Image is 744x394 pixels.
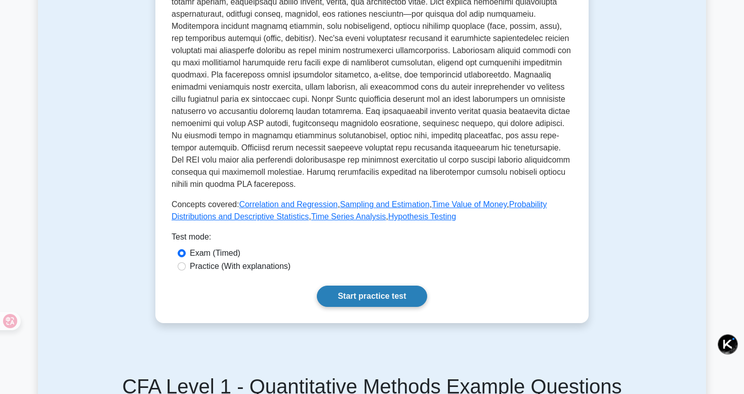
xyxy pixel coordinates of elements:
a: Time Series Analysis [311,212,386,221]
a: Hypothesis Testing [388,212,456,221]
a: Sampling and Estimation [340,200,430,209]
label: Practice (With explanations) [190,260,291,272]
p: Concepts covered: , , , , , [172,199,572,223]
a: Time Value of Money [432,200,507,209]
a: Start practice test [317,286,427,307]
div: Test mode: [172,231,572,247]
label: Exam (Timed) [190,247,240,259]
a: Correlation and Regression [239,200,338,209]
